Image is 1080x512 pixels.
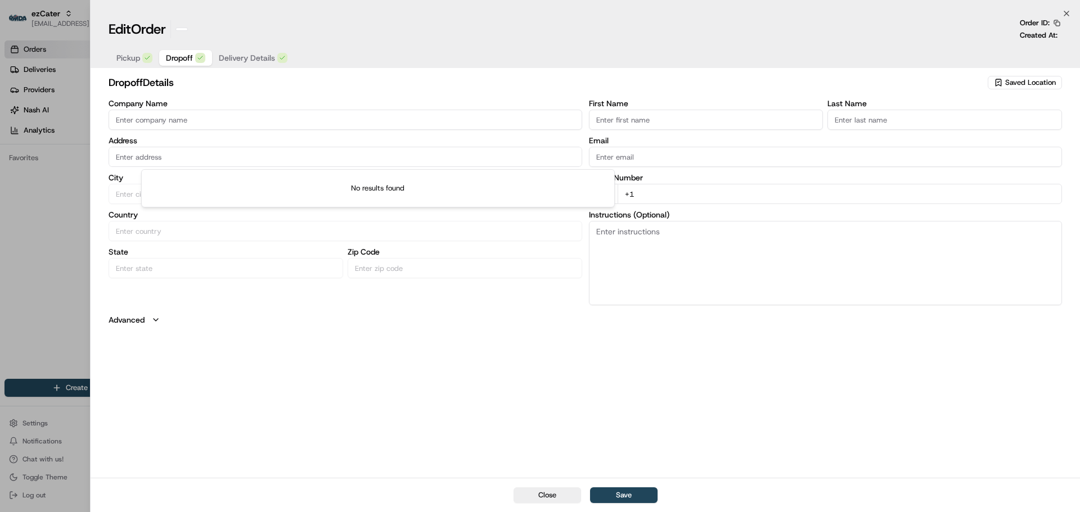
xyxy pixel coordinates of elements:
a: Powered byPylon [79,190,136,199]
p: Order ID: [1020,18,1050,28]
input: Enter state [109,258,343,278]
input: Enter email [589,147,1063,167]
label: City [109,174,582,182]
label: Email [589,137,1063,144]
a: 💻API Documentation [91,158,185,179]
div: Start new chat [38,107,184,119]
label: Last Name [827,99,1062,107]
p: Created At: [1020,30,1057,40]
div: We're available if you need us! [38,119,142,128]
button: Save [590,487,658,503]
h1: Edit [109,20,166,38]
span: Dropoff [166,52,193,64]
div: Suggestions [141,169,615,207]
input: Clear [29,73,186,84]
button: Advanced [109,314,1062,325]
div: 📗 [11,164,20,173]
label: State [109,248,343,256]
input: Enter first name [589,110,823,130]
div: 💻 [95,164,104,173]
button: Start new chat [191,111,205,124]
input: Enter company name [109,110,582,130]
label: Advanced [109,314,145,325]
input: Enter city [109,184,582,204]
label: Phone Number [589,174,1063,182]
label: Zip Code [348,248,582,256]
div: No results found [142,170,614,207]
img: Nash [11,11,34,34]
span: Delivery Details [219,52,275,64]
input: Enter zip code [348,258,582,278]
p: Welcome 👋 [11,45,205,63]
label: Address [109,137,582,144]
input: Enter last name [827,110,1062,130]
input: Enter country [109,221,582,241]
label: First Name [589,99,823,107]
label: Instructions (Optional) [589,211,1063,219]
label: Country [109,211,582,219]
a: 📗Knowledge Base [7,158,91,179]
span: Pickup [116,52,140,64]
input: Enter address [109,147,582,167]
button: Close [514,487,581,503]
span: Order [131,20,166,38]
span: Saved Location [1005,78,1056,88]
button: Saved Location [988,75,1062,90]
span: Knowledge Base [22,163,86,174]
span: Pylon [112,191,136,199]
img: 1736555255976-a54dd68f-1ca7-489b-9aae-adbdc363a1c4 [11,107,31,128]
h2: dropoff Details [109,75,985,90]
span: API Documentation [106,163,181,174]
input: Enter phone number [618,184,1063,204]
label: Company Name [109,99,582,107]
